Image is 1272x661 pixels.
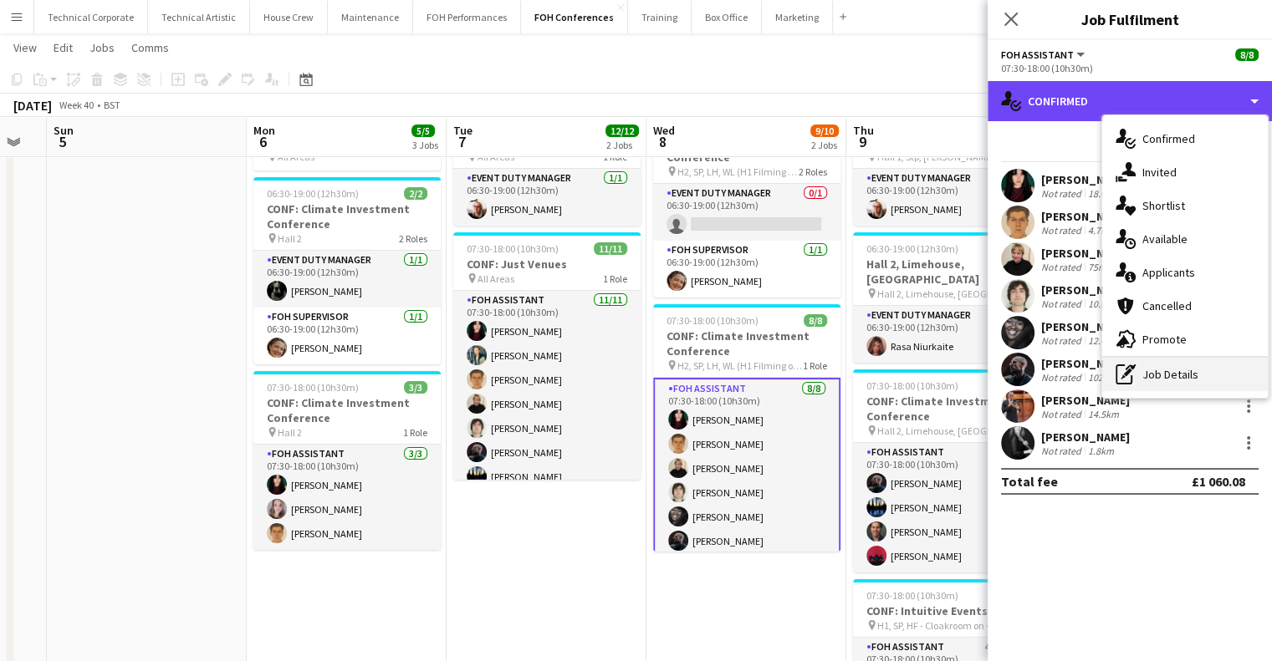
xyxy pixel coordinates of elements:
[453,123,473,138] span: Tue
[13,40,37,55] span: View
[399,232,427,245] span: 2 Roles
[853,369,1040,572] app-job-card: 07:30-18:00 (10h30m)4/4CONF: Climate Investment Conference Hall 2, Limehouse, [GEOGRAPHIC_DATA]1 ...
[1001,48,1087,61] button: FOH Assistant
[251,132,275,151] span: 6
[1041,334,1085,347] div: Not rated
[653,378,840,608] app-card-role: FOH Assistant8/807:30-18:00 (10h30m)[PERSON_NAME][PERSON_NAME][PERSON_NAME][PERSON_NAME][PERSON_N...
[1142,231,1188,247] span: Available
[89,40,115,55] span: Jobs
[653,110,840,297] app-job-card: 06:30-19:00 (12h30m)1/2CONF: Climate Investment Conference H2, SP, LH, WL (H1 Filming only)2 Role...
[55,99,97,111] span: Week 40
[451,132,473,151] span: 7
[1235,48,1259,61] span: 8/8
[453,169,641,226] app-card-role: Event Duty Manager1/106:30-19:00 (12h30m)[PERSON_NAME]
[853,603,1040,618] h3: CONF: Intuitive Events
[811,139,838,151] div: 2 Jobs
[853,169,1040,226] app-card-role: Event Duty Manager1/106:30-19:00 (12h30m)[PERSON_NAME]
[47,37,79,58] a: Edit
[1142,198,1185,213] span: Shortlist
[478,272,514,285] span: All Areas
[453,232,641,480] app-job-card: 07:30-18:00 (10h30m)11/11CONF: Just Venues All Areas1 RoleFOH Assistant11/1107:30-18:00 (10h30m)[...
[253,371,441,550] app-job-card: 07:30-18:00 (10h30m)3/3CONF: Climate Investment Conference Hall 21 RoleFOH Assistant3/307:30-18:0...
[594,242,627,255] span: 11/11
[1142,332,1187,347] span: Promote
[653,123,675,138] span: Wed
[453,110,641,226] app-job-card: 06:30-19:00 (12h30m)1/1CONF: Just Venues All Areas1 RoleEvent Duty Manager1/106:30-19:00 (12h30m)...
[403,426,427,439] span: 1 Role
[1001,48,1074,61] span: FOH Assistant
[653,304,840,552] div: 07:30-18:00 (10h30m)8/8CONF: Climate Investment Conference H2, SP, LH, WL (H1 Filming only)1 Role...
[253,251,441,308] app-card-role: Event Duty Manager1/106:30-19:00 (12h30m)[PERSON_NAME]
[853,110,1040,226] app-job-card: 06:30-19:00 (12h30m)1/1CONF: Intuitive Events Hall 1, Stp, [PERSON_NAME]1 RoleEvent Duty Manager1...
[125,37,176,58] a: Comms
[1041,430,1130,445] div: [PERSON_NAME]
[267,187,359,200] span: 06:30-19:00 (12h30m)
[605,125,639,137] span: 12/12
[653,241,840,297] app-card-role: FOH Supervisor1/106:30-19:00 (12h30m)[PERSON_NAME]
[853,123,874,138] span: Thu
[799,165,827,178] span: 2 Roles
[1085,408,1122,420] div: 14.5km
[606,139,638,151] div: 2 Jobs
[866,242,958,255] span: 06:30-19:00 (12h30m)
[1041,209,1130,224] div: [PERSON_NAME]
[1041,356,1130,371] div: [PERSON_NAME]
[1041,371,1085,384] div: Not rated
[988,8,1272,30] h3: Job Fulfilment
[677,165,799,178] span: H2, SP, LH, WL (H1 Filming only)
[1041,393,1130,408] div: [PERSON_NAME]
[877,425,1003,437] span: Hall 2, Limehouse, [GEOGRAPHIC_DATA]
[692,1,762,33] button: Box Office
[54,123,74,138] span: Sun
[34,1,148,33] button: Technical Corporate
[1142,165,1177,180] span: Invited
[453,257,641,272] h3: CONF: Just Venues
[853,232,1040,363] app-job-card: 06:30-19:00 (12h30m)1/1Hall 2, Limehouse, [GEOGRAPHIC_DATA] Hall 2, Limehouse, [GEOGRAPHIC_DATA]1...
[866,589,958,602] span: 07:30-18:00 (10h30m)
[278,232,302,245] span: Hall 2
[603,272,627,285] span: 1 Role
[1001,473,1058,490] div: Total fee
[411,125,435,137] span: 5/5
[1085,297,1122,310] div: 10.6km
[83,37,121,58] a: Jobs
[1041,297,1085,310] div: Not rated
[804,314,827,327] span: 8/8
[1041,408,1085,420] div: Not rated
[1041,445,1085,457] div: Not rated
[803,359,827,372] span: 1 Role
[1142,298,1192,313] span: Cancelled
[51,132,74,151] span: 5
[653,184,840,241] app-card-role: Event Duty Manager0/106:30-19:00 (12h30m)
[1041,282,1130,297] div: [PERSON_NAME]
[1085,261,1110,273] div: 75m
[866,379,958,392] span: 07:30-18:00 (10h30m)
[253,123,275,138] span: Mon
[1085,224,1117,236] div: 4.7km
[853,443,1040,572] app-card-role: FOH Assistant4/407:30-18:00 (10h30m)[PERSON_NAME][PERSON_NAME][PERSON_NAME][PERSON_NAME]
[104,99,120,111] div: BST
[762,1,833,33] button: Marketing
[1142,131,1195,146] span: Confirmed
[677,359,803,372] span: H2, SP, LH, WL (H1 Filming only)
[1085,371,1127,384] div: 102.3km
[1041,261,1085,273] div: Not rated
[1001,62,1259,74] div: 07:30-18:00 (10h30m)
[877,287,1003,300] span: Hall 2, Limehouse, [GEOGRAPHIC_DATA]
[404,381,427,394] span: 3/3
[413,1,521,33] button: FOH Performances
[7,37,43,58] a: View
[877,619,994,632] span: H1, SP, HF - Cloakroom on -0
[653,328,840,358] h3: CONF: Climate Investment Conference
[148,1,250,33] button: Technical Artistic
[250,1,328,33] button: House Crew
[988,81,1272,121] div: Confirmed
[253,395,441,425] h3: CONF: Climate Investment Conference
[1041,246,1130,261] div: [PERSON_NAME]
